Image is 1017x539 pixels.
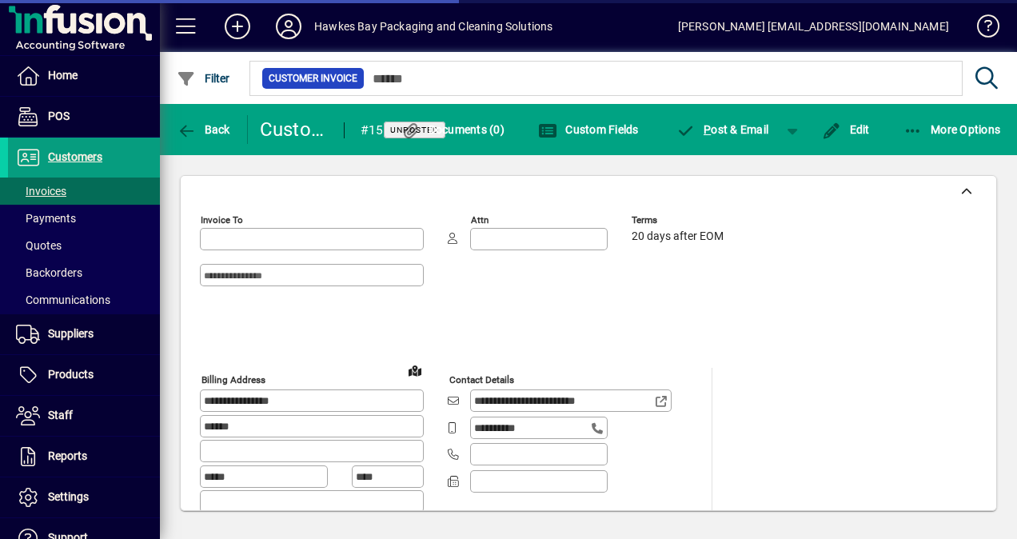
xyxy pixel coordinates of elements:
button: Profile [263,12,314,41]
div: [PERSON_NAME] [EMAIL_ADDRESS][DOMAIN_NAME] [678,14,949,39]
span: Backorders [16,266,82,279]
span: Settings [48,490,89,503]
app-page-header-button: Back [160,115,248,144]
span: Terms [632,215,728,226]
span: 20 days after EOM [632,230,724,243]
a: Staff [8,396,160,436]
a: Products [8,355,160,395]
a: View on map [402,357,428,383]
span: More Options [903,123,1001,136]
a: Knowledge Base [965,3,997,55]
a: Payments [8,205,160,232]
a: Invoices [8,178,160,205]
span: ost & Email [676,123,769,136]
span: Edit [822,123,870,136]
span: Communications [16,293,110,306]
span: Reports [48,449,87,462]
span: Customer Invoice [269,70,357,86]
button: Edit [818,115,874,144]
a: Communications [8,286,160,313]
button: Documents (0) [397,115,508,144]
a: Home [8,56,160,96]
span: Customers [48,150,102,163]
span: Products [48,368,94,381]
span: POS [48,110,70,122]
span: Documents (0) [401,123,505,136]
span: Back [177,123,230,136]
span: Quotes [16,239,62,252]
button: More Options [899,115,1005,144]
span: Payments [16,212,76,225]
span: Suppliers [48,327,94,340]
a: Reports [8,437,160,477]
span: Home [48,69,78,82]
div: Hawkes Bay Packaging and Cleaning Solutions [314,14,553,39]
span: P [704,123,711,136]
span: Invoices [16,185,66,198]
button: Post & Email [668,115,777,144]
a: Backorders [8,259,160,286]
a: POS [8,97,160,137]
button: Back [173,115,234,144]
span: Custom Fields [538,123,639,136]
button: Custom Fields [534,115,643,144]
button: Filter [173,64,234,93]
mat-label: Invoice To [201,214,243,226]
button: Add [212,12,263,41]
span: Staff [48,409,73,421]
a: Quotes [8,232,160,259]
a: Settings [8,477,160,517]
div: #159773 [361,118,392,143]
div: Customer Invoice [260,117,328,142]
span: Filter [177,72,230,85]
a: Suppliers [8,314,160,354]
mat-label: Attn [471,214,489,226]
